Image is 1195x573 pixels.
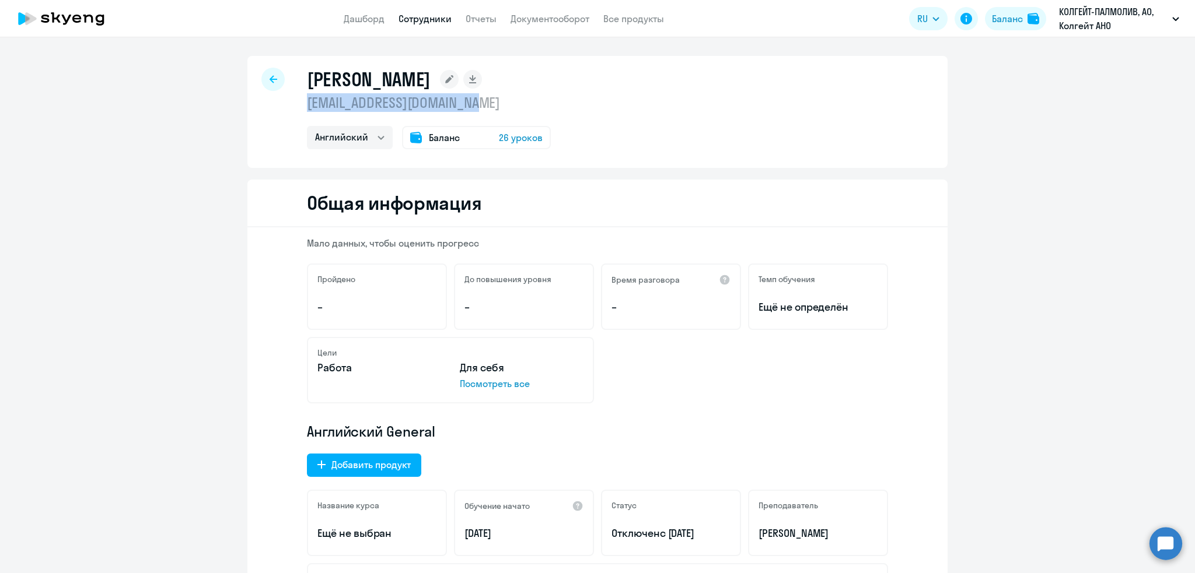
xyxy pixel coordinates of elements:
[909,7,948,30] button: RU
[429,131,460,145] span: Баланс
[331,458,411,472] div: Добавить продукт
[317,500,379,511] h5: Название курса
[603,13,664,24] a: Все продукты
[660,526,695,540] span: с [DATE]
[511,13,589,24] a: Документооборот
[1053,5,1185,33] button: КОЛГЕЙТ-ПАЛМОЛИВ, АО, Колгейт АНО
[307,191,481,215] h2: Общая информация
[307,68,431,91] h1: [PERSON_NAME]
[307,237,888,249] p: Мало данных, чтобы оценить прогресс
[612,526,731,541] p: Отключен
[1028,13,1039,24] img: balance
[759,300,878,315] span: Ещё не определён
[466,13,497,24] a: Отчеты
[464,501,530,511] h5: Обучение начато
[307,422,435,441] span: Английский General
[985,7,1046,30] button: Балансbalance
[464,300,583,315] p: –
[307,93,551,112] p: [EMAIL_ADDRESS][DOMAIN_NAME]
[917,12,928,26] span: RU
[759,500,818,511] h5: Преподаватель
[317,526,436,541] p: Ещё не выбран
[460,360,583,375] p: Для себя
[759,274,815,284] h5: Темп обучения
[464,274,551,284] h5: До повышения уровня
[464,526,583,541] p: [DATE]
[460,377,583,391] p: Посмотреть все
[399,13,452,24] a: Сотрудники
[307,454,421,477] button: Добавить продукт
[344,13,385,24] a: Дашборд
[992,12,1023,26] div: Баланс
[759,526,878,541] p: [PERSON_NAME]
[317,274,355,284] h5: Пройдено
[612,300,731,315] p: –
[499,131,543,145] span: 26 уроков
[317,360,441,375] p: Работа
[317,347,337,358] h5: Цели
[612,500,637,511] h5: Статус
[1059,5,1168,33] p: КОЛГЕЙТ-ПАЛМОЛИВ, АО, Колгейт АНО
[317,300,436,315] p: –
[612,275,680,285] h5: Время разговора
